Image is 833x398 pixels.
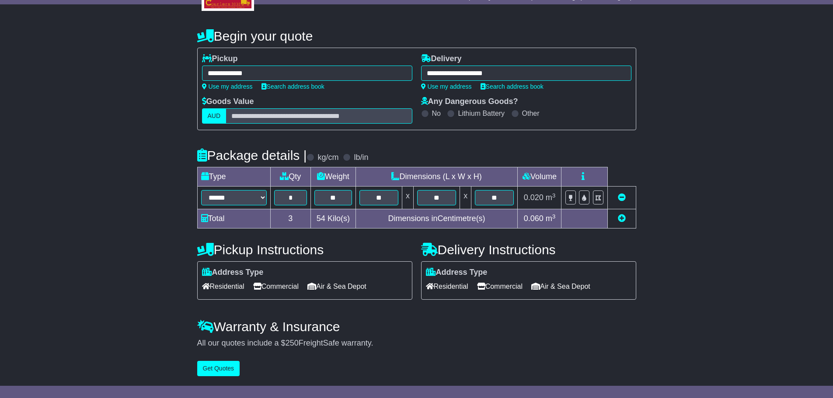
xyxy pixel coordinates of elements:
label: AUD [202,108,227,124]
sup: 3 [552,192,556,199]
td: Type [197,167,270,187]
a: Add new item [618,214,626,223]
span: 250 [286,339,299,347]
span: Air & Sea Depot [307,280,366,293]
td: x [460,187,471,209]
td: Weight [311,167,356,187]
td: Kilo(s) [311,209,356,228]
td: Volume [518,167,561,187]
button: Get Quotes [197,361,240,376]
label: Lithium Battery [458,109,505,118]
label: Pickup [202,54,238,64]
a: Use my address [202,83,253,90]
label: Other [522,109,540,118]
span: Commercial [477,280,523,293]
a: Search address book [261,83,324,90]
label: Address Type [426,268,488,277]
label: Delivery [421,54,462,64]
a: Use my address [421,83,472,90]
span: Residential [202,280,244,293]
label: lb/in [354,153,368,163]
span: Air & Sea Depot [531,280,590,293]
label: Goods Value [202,97,254,107]
h4: Delivery Instructions [421,242,636,257]
label: kg/cm [317,153,338,163]
label: Any Dangerous Goods? [421,97,518,107]
span: 0.020 [524,193,544,202]
a: Remove this item [618,193,626,202]
h4: Pickup Instructions [197,242,412,257]
div: All our quotes include a $ FreightSafe warranty. [197,339,636,348]
td: x [402,187,413,209]
h4: Warranty & Insurance [197,319,636,334]
span: m [546,214,556,223]
label: No [432,109,441,118]
td: Total [197,209,270,228]
a: Search address book [481,83,544,90]
span: Residential [426,280,468,293]
td: 3 [270,209,311,228]
span: Commercial [253,280,299,293]
td: Dimensions in Centimetre(s) [356,209,518,228]
span: m [546,193,556,202]
span: 54 [317,214,325,223]
sup: 3 [552,213,556,220]
span: 0.060 [524,214,544,223]
td: Qty [270,167,311,187]
h4: Begin your quote [197,29,636,43]
td: Dimensions (L x W x H) [356,167,518,187]
h4: Package details | [197,148,307,163]
label: Address Type [202,268,264,277]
